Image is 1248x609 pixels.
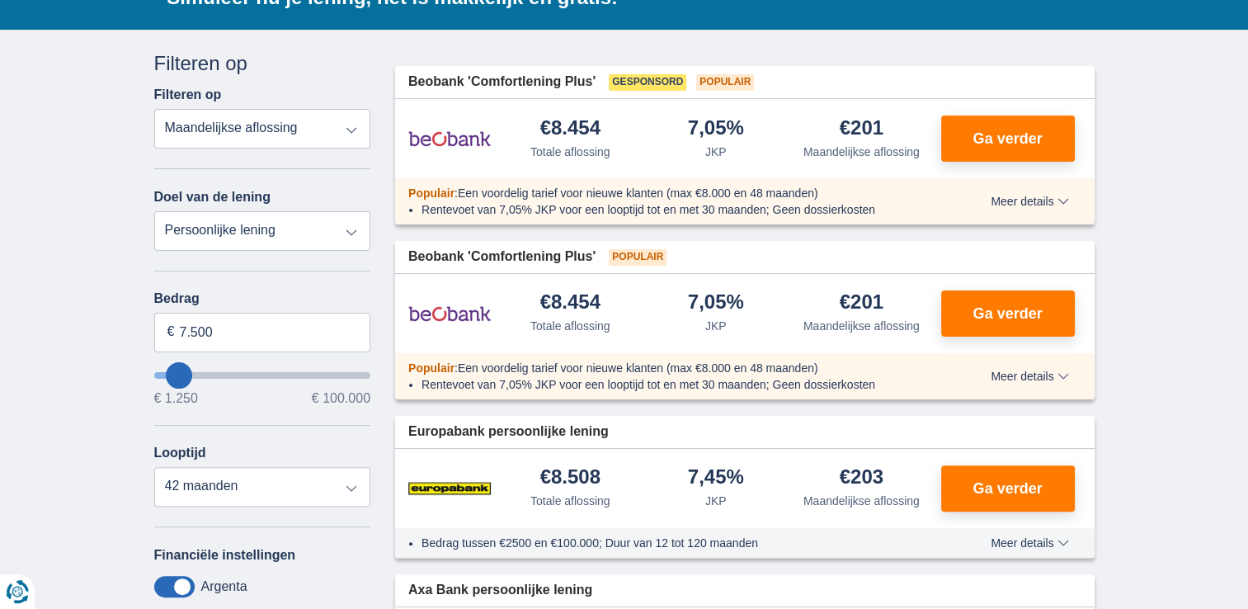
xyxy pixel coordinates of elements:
div: : [395,360,944,376]
button: Meer details [978,370,1081,383]
span: € 100.000 [312,392,370,405]
span: Europabank persoonlijke lening [408,423,609,441]
div: €8.454 [540,118,600,140]
label: Argenta [201,579,247,594]
span: Axa Bank persoonlijke lening [408,581,592,600]
button: Ga verder [941,116,1075,162]
button: Ga verder [941,465,1075,512]
button: Meer details [978,195,1081,208]
span: Populair [609,249,666,266]
label: Bedrag [154,291,371,306]
label: Filteren op [154,87,222,102]
img: product.pl.alt Europabank [408,468,491,509]
span: Ga verder [972,131,1042,146]
li: Bedrag tussen €2500 en €100.000; Duur van 12 tot 120 maanden [421,535,930,551]
span: Meer details [991,537,1068,549]
span: Beobank 'Comfortlening Plus' [408,248,596,267]
label: Looptijd [154,446,206,460]
span: € [167,323,175,342]
span: Gesponsord [609,74,686,91]
span: Meer details [991,196,1068,207]
li: Rentevoet van 7,05% JKP voor een looptijd tot en met 30 maanden; Geen dossierkosten [421,376,930,393]
span: Ga verder [972,481,1042,496]
span: Populair [408,361,454,375]
div: Totale aflossing [530,318,610,334]
span: Meer details [991,371,1068,382]
button: Meer details [978,536,1081,550]
label: Financiële instellingen [154,548,296,563]
div: €201 [840,118,883,140]
div: Maandelijkse aflossing [803,144,920,160]
img: product.pl.alt Beobank [408,118,491,159]
span: Een voordelig tarief voor nieuwe klanten (max €8.000 en 48 maanden) [458,186,818,200]
span: € 1.250 [154,392,198,405]
img: product.pl.alt Beobank [408,293,491,334]
div: €203 [840,467,883,489]
div: Maandelijkse aflossing [803,493,920,509]
span: Beobank 'Comfortlening Plus' [408,73,596,92]
div: Totale aflossing [530,144,610,160]
div: €8.454 [540,292,600,314]
div: Filteren op [154,50,371,78]
div: Maandelijkse aflossing [803,318,920,334]
input: wantToBorrow [154,372,371,379]
label: Doel van de lening [154,190,271,205]
div: JKP [705,493,727,509]
span: Ga verder [972,306,1042,321]
span: Een voordelig tarief voor nieuwe klanten (max €8.000 en 48 maanden) [458,361,818,375]
div: : [395,185,944,201]
div: €201 [840,292,883,314]
div: JKP [705,318,727,334]
span: Populair [696,74,754,91]
div: JKP [705,144,727,160]
span: Populair [408,186,454,200]
button: Ga verder [941,290,1075,337]
div: 7,05% [688,118,744,140]
div: 7,45% [688,467,744,489]
div: Totale aflossing [530,493,610,509]
li: Rentevoet van 7,05% JKP voor een looptijd tot en met 30 maanden; Geen dossierkosten [421,201,930,218]
div: 7,05% [688,292,744,314]
div: €8.508 [540,467,600,489]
